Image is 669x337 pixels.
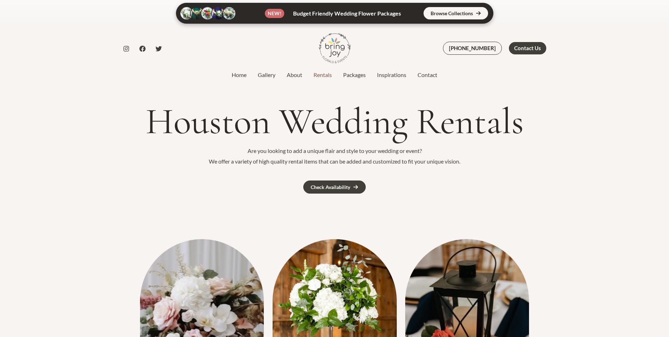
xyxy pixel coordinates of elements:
[303,181,366,194] a: Check Availability
[319,32,351,64] img: Bring Joy
[337,71,371,79] a: Packages
[371,71,412,79] a: Inspirations
[123,46,129,52] a: Instagram
[412,71,443,79] a: Contact
[311,185,350,190] div: Check Availability
[139,46,146,52] a: Facebook
[509,42,546,54] a: Contact Us
[443,42,502,55] a: [PHONE_NUMBER]
[252,71,281,79] a: Gallery
[226,70,443,80] nav: Site Navigation
[123,101,546,142] h1: Houston Wedding Rentals
[281,71,308,79] a: About
[308,71,337,79] a: Rentals
[226,71,252,79] a: Home
[156,46,162,52] a: Twitter
[123,146,546,166] p: Are you looking to add a unique flair and style to your wedding or event? We offer a variety of h...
